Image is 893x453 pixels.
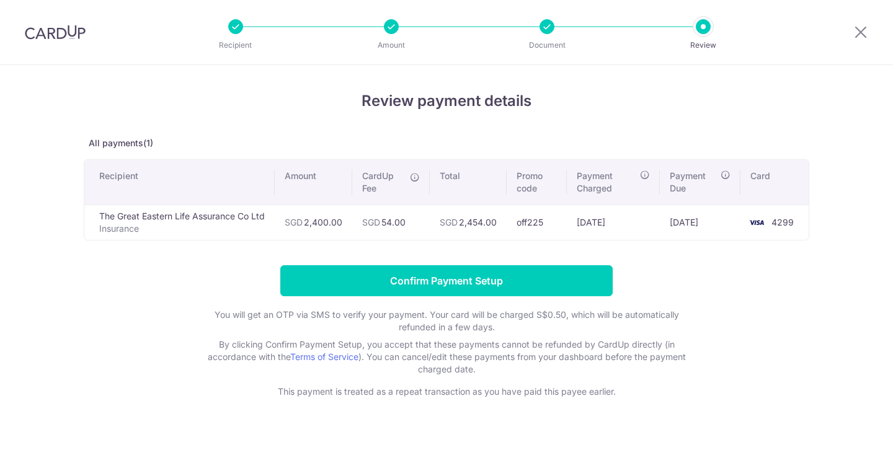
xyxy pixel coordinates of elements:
th: Amount [275,160,352,205]
p: Amount [345,39,437,51]
img: CardUp [25,25,86,40]
th: Total [430,160,507,205]
p: Insurance [99,222,265,235]
td: The Great Eastern Life Assurance Co Ltd [84,205,275,240]
td: [DATE] [660,205,740,240]
p: You will get an OTP via SMS to verify your payment. Your card will be charged S$0.50, which will ... [198,309,695,333]
input: Confirm Payment Setup [280,265,613,296]
th: Promo code [507,160,567,205]
h4: Review payment details [84,90,809,112]
p: All payments(1) [84,137,809,149]
a: Terms of Service [290,351,358,362]
span: SGD [440,217,458,227]
p: By clicking Confirm Payment Setup, you accept that these payments cannot be refunded by CardUp di... [198,338,695,376]
th: Recipient [84,160,275,205]
p: This payment is treated as a repeat transaction as you have paid this payee earlier. [198,385,695,398]
td: 2,400.00 [275,205,352,240]
td: 2,454.00 [430,205,507,240]
td: 54.00 [352,205,430,240]
span: Payment Charged [577,170,636,195]
img: <span class="translation_missing" title="translation missing: en.account_steps.new_confirm_form.b... [744,215,769,230]
p: Recipient [190,39,282,51]
p: Document [501,39,593,51]
th: Card [740,160,809,205]
span: Payment Due [670,170,717,195]
p: Review [657,39,749,51]
td: off225 [507,205,567,240]
span: 4299 [771,217,794,227]
td: [DATE] [567,205,659,240]
span: SGD [285,217,303,227]
span: CardUp Fee [362,170,404,195]
span: SGD [362,217,380,227]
